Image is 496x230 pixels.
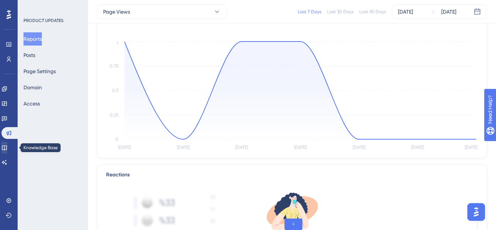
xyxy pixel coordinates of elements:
[294,145,307,150] tspan: [DATE]
[97,4,227,19] button: Page Views
[23,81,42,94] button: Domain
[110,112,118,118] tspan: 0.25
[106,170,478,179] div: Reactions
[465,201,487,223] iframe: UserGuiding AI Assistant Launcher
[359,9,386,15] div: Last 90 Days
[327,9,354,15] div: Last 30 Days
[23,97,40,110] button: Access
[112,88,118,93] tspan: 0.5
[23,65,56,78] button: Page Settings
[353,145,365,150] tspan: [DATE]
[398,7,413,16] div: [DATE]
[117,41,118,46] tspan: 1
[17,2,46,11] span: Need Help?
[23,48,35,62] button: Posts
[23,18,64,24] div: PRODUCT UPDATES
[118,145,131,150] tspan: [DATE]
[235,145,248,150] tspan: [DATE]
[23,32,42,46] button: Reports
[177,145,189,150] tspan: [DATE]
[298,9,321,15] div: Last 7 Days
[103,7,130,16] span: Page Views
[441,7,456,16] div: [DATE]
[110,64,118,69] tspan: 0.75
[115,137,118,142] tspan: 0
[465,145,477,150] tspan: [DATE]
[411,145,424,150] tspan: [DATE]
